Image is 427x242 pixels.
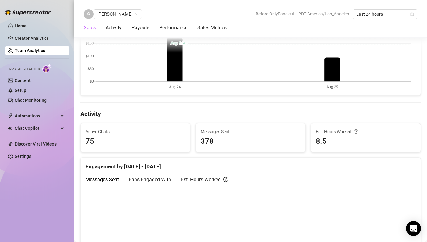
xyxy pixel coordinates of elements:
a: Team Analytics [15,48,45,53]
div: Performance [159,24,187,31]
div: Est. Hours Worked [316,128,416,135]
span: question-circle [354,128,358,135]
img: logo-BBDzfeDw.svg [5,9,51,15]
span: Rosemary [97,10,138,19]
div: Sales [84,24,96,31]
div: Payouts [132,24,149,31]
a: Discover Viral Videos [15,142,57,146]
span: Messages Sent [86,177,119,183]
span: 378 [201,136,300,147]
div: Sales Metrics [197,24,227,31]
span: question-circle [223,176,228,183]
span: PDT America/Los_Angeles [298,9,349,18]
span: user [86,12,91,16]
span: Izzy AI Chatter [9,66,40,72]
span: Last 24 hours [356,10,414,19]
span: Automations [15,111,59,121]
span: 75 [86,136,185,147]
img: Chat Copilot [8,126,12,130]
div: Est. Hours Worked [181,176,228,183]
span: Before OnlyFans cut [256,9,295,18]
a: Setup [15,88,26,93]
span: Active Chats [86,128,185,135]
img: AI Chatter [42,64,52,73]
a: Creator Analytics [15,33,64,43]
span: 8.5 [316,136,416,147]
a: Settings [15,154,31,159]
span: Messages Sent [201,128,300,135]
div: Activity [106,24,122,31]
div: Open Intercom Messenger [406,221,421,236]
a: Content [15,78,31,83]
span: calendar [410,12,414,16]
div: Engagement by [DATE] - [DATE] [86,158,416,171]
span: Chat Copilot [15,123,59,133]
a: Chat Monitoring [15,98,47,103]
h4: Activity [80,109,421,118]
span: Fans Engaged With [129,177,171,183]
span: thunderbolt [8,113,13,118]
a: Home [15,23,27,28]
